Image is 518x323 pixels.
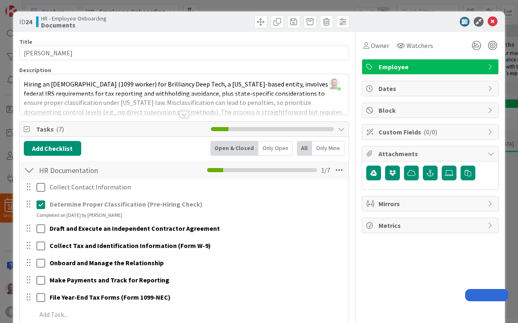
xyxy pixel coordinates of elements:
span: Employee [379,62,484,72]
p: Collect Contact Information [50,182,343,192]
div: Only Mine [312,141,345,156]
label: Title [19,38,32,45]
span: Owner [371,41,389,50]
span: ( 0/0 ) [424,128,437,136]
strong: Draft and Execute an Independent Contractor Agreement [50,224,220,232]
span: Tasks [36,124,207,134]
span: Description [19,66,51,74]
strong: Collect Tax and Identification Information (Form W-9) [50,241,211,250]
div: Completed on [DATE] by [PERSON_NAME] [37,212,122,219]
span: Watchers [406,41,433,50]
span: ID [19,17,32,27]
b: 24 [25,18,32,26]
strong: File Year-End Tax Forms (Form 1099-NEC) [50,293,171,301]
div: All [297,141,312,156]
span: Hiring an [DEMOGRAPHIC_DATA] (1099 worker) for Brilliancy Deep Tech, a [US_STATE]-based entity, i... [24,80,343,125]
img: ACg8ocImB914xfeNN6JI4S7pXSA2zSt1ENFV5pr9hDb5cc4wcxt9TJQ=s96-c [329,78,340,90]
button: Add Checklist [24,141,81,156]
input: type card name here... [19,45,349,60]
div: Only Open [258,141,293,156]
span: Dates [379,84,484,93]
strong: Make Payments and Track for Reporting [50,276,169,284]
span: 1 / 7 [321,165,330,175]
span: HR - Employee Onboarding [41,15,107,22]
span: Block [379,105,484,115]
span: Attachments [379,149,484,159]
b: Documents [41,22,107,28]
strong: Onboard and Manage the Relationship [50,259,164,267]
span: Custom Fields [379,127,484,137]
span: Metrics [379,221,484,230]
span: Mirrors [379,199,484,209]
strong: Determine Proper Classification (Pre-Hiring Check) [50,200,203,208]
div: Open & Closed [210,141,258,156]
span: ( 7 ) [56,125,64,133]
input: Add Checklist... [36,163,169,177]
